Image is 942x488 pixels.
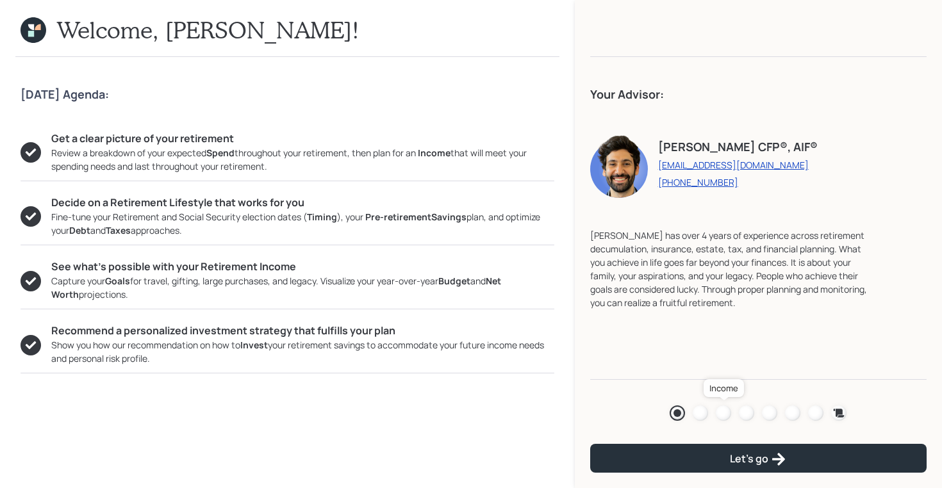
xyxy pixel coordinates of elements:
[431,211,467,223] b: Savings
[590,88,927,102] h4: Your Advisor:
[730,451,786,467] div: Let's go
[69,224,90,236] b: Debt
[658,159,818,171] a: [EMAIL_ADDRESS][DOMAIN_NAME]
[658,176,818,188] a: [PHONE_NUMBER]
[56,16,359,44] h1: Welcome, [PERSON_NAME]!
[51,325,554,337] h5: Recommend a personalized investment strategy that fulfills your plan
[418,147,450,159] b: Income
[51,274,554,301] div: Capture your for travel, gifting, large purchases, and legacy. Visualize your year-over-year and ...
[51,275,501,300] b: Net Worth
[240,339,268,351] b: Invest
[658,140,818,154] h4: [PERSON_NAME] CFP®, AIF®
[106,224,131,236] b: Taxes
[590,134,648,198] img: eric-schwartz-headshot.png
[365,211,431,223] b: Pre-retirement
[51,197,554,209] h5: Decide on a Retirement Lifestyle that works for you
[590,229,875,309] div: [PERSON_NAME] has over 4 years of experience across retirement decumulation, insurance, estate, t...
[105,275,130,287] b: Goals
[21,88,554,102] h4: [DATE] Agenda:
[51,210,554,237] div: Fine-tune your Retirement and Social Security election dates ( ), your plan, and optimize your an...
[51,133,554,145] h5: Get a clear picture of your retirement
[438,275,470,287] b: Budget
[51,338,554,365] div: Show you how our recommendation on how to your retirement savings to accommodate your future inco...
[51,146,554,173] div: Review a breakdown of your expected throughout your retirement, then plan for an that will meet y...
[590,444,927,473] button: Let's go
[307,211,337,223] b: Timing
[51,261,554,273] h5: See what’s possible with your Retirement Income
[206,147,235,159] b: Spend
